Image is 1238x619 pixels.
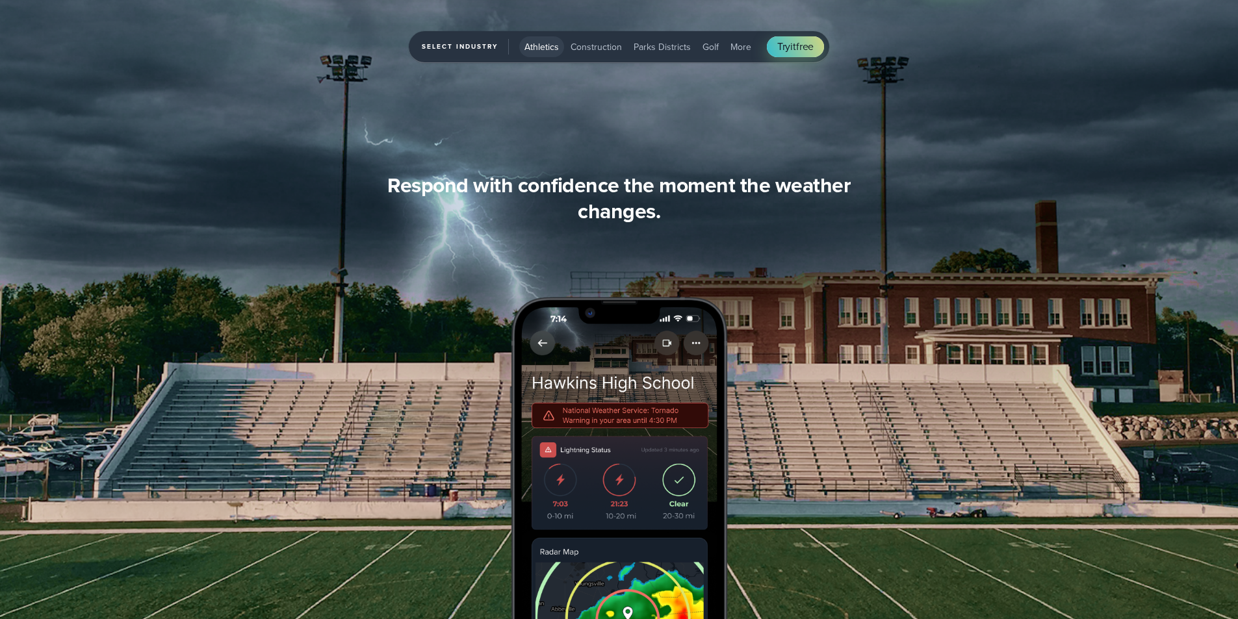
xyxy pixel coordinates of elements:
span: Golf [703,40,719,54]
button: Construction [565,36,627,57]
span: it [790,39,796,54]
span: Select Industry [422,39,509,55]
button: Athletics [519,36,564,57]
span: Try free [777,39,814,55]
span: Construction [571,40,622,54]
h3: Respond with confidence the moment the weather changes. [370,172,869,224]
span: Parks Districts [634,40,691,54]
span: Athletics [524,40,559,54]
button: Parks Districts [628,36,696,57]
a: Tryitfree [767,36,824,57]
button: More [725,36,756,57]
button: Golf [697,36,724,57]
span: More [730,40,751,54]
